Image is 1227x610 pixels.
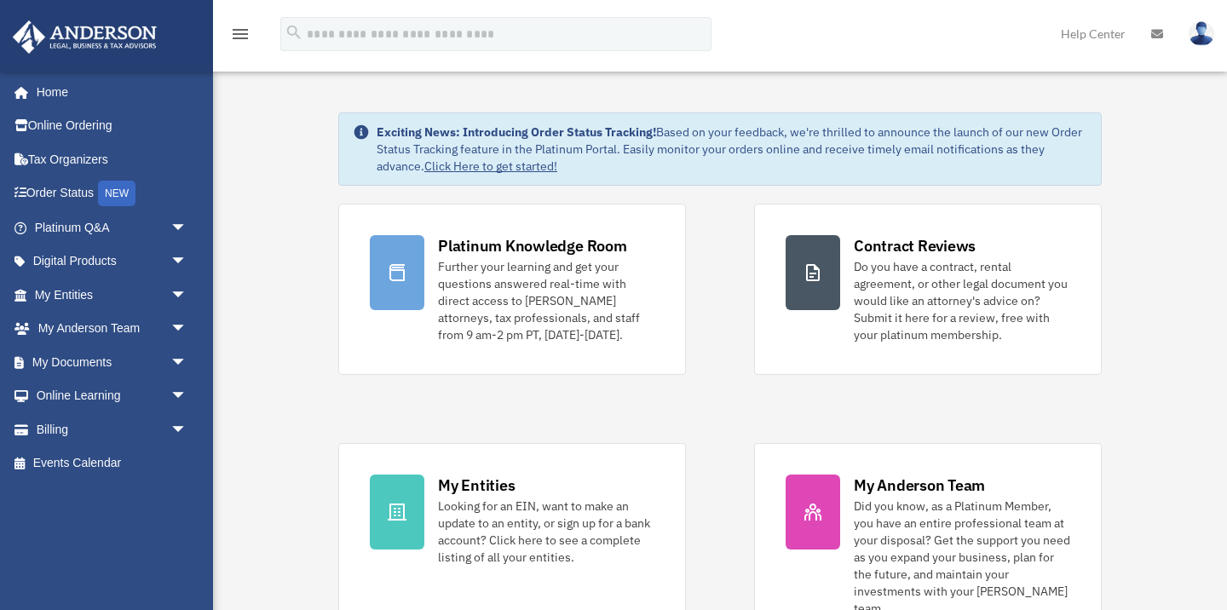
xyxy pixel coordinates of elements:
[438,258,654,343] div: Further your learning and get your questions answered real-time with direct access to [PERSON_NAM...
[424,158,557,174] a: Click Here to get started!
[8,20,162,54] img: Anderson Advisors Platinum Portal
[438,475,515,496] div: My Entities
[338,204,686,375] a: Platinum Knowledge Room Further your learning and get your questions answered real-time with dire...
[170,379,204,414] span: arrow_drop_down
[12,312,213,346] a: My Anderson Teamarrow_drop_down
[854,258,1070,343] div: Do you have a contract, rental agreement, or other legal document you would like an attorney's ad...
[377,124,1087,175] div: Based on your feedback, we're thrilled to announce the launch of our new Order Status Tracking fe...
[230,24,251,44] i: menu
[230,30,251,44] a: menu
[438,235,627,256] div: Platinum Knowledge Room
[12,446,213,481] a: Events Calendar
[170,278,204,313] span: arrow_drop_down
[98,181,135,206] div: NEW
[12,379,213,413] a: Online Learningarrow_drop_down
[377,124,656,140] strong: Exciting News: Introducing Order Status Tracking!
[12,109,213,143] a: Online Ordering
[170,245,204,279] span: arrow_drop_down
[854,235,976,256] div: Contract Reviews
[12,412,213,446] a: Billingarrow_drop_down
[170,345,204,380] span: arrow_drop_down
[170,312,204,347] span: arrow_drop_down
[1189,21,1214,46] img: User Pic
[12,210,213,245] a: Platinum Q&Aarrow_drop_down
[754,204,1102,375] a: Contract Reviews Do you have a contract, rental agreement, or other legal document you would like...
[12,245,213,279] a: Digital Productsarrow_drop_down
[170,210,204,245] span: arrow_drop_down
[170,412,204,447] span: arrow_drop_down
[12,278,213,312] a: My Entitiesarrow_drop_down
[12,176,213,211] a: Order StatusNEW
[12,345,213,379] a: My Documentsarrow_drop_down
[285,23,303,42] i: search
[438,498,654,566] div: Looking for an EIN, want to make an update to an entity, or sign up for a bank account? Click her...
[854,475,985,496] div: My Anderson Team
[12,75,204,109] a: Home
[12,142,213,176] a: Tax Organizers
